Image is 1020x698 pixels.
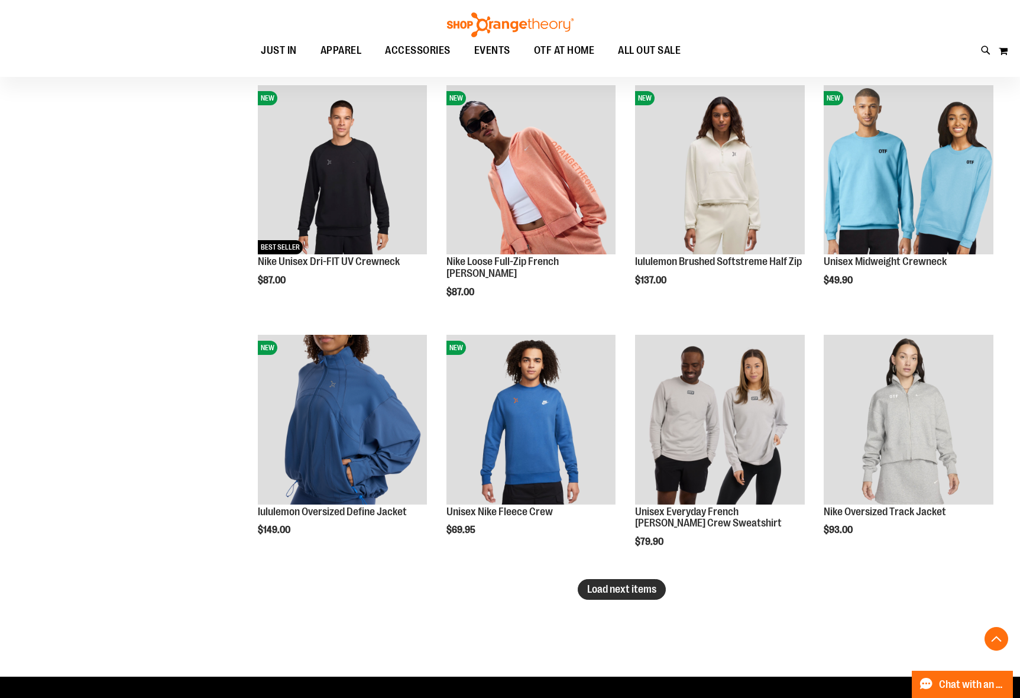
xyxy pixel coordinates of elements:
div: product [441,79,622,328]
a: Nike Oversized Track Jacket [824,335,993,506]
img: Nike Loose Full-Zip French Terry Hoodie [446,85,616,255]
div: product [252,329,433,565]
span: $79.90 [635,537,665,547]
span: NEW [824,91,843,105]
img: lululemon Brushed Softstreme Half Zip [635,85,805,255]
span: $93.00 [824,525,854,535]
span: $149.00 [258,525,292,535]
a: lululemon Brushed Softstreme Half ZipNEW [635,85,805,257]
span: JUST IN [261,37,297,64]
span: OTF AT HOME [534,37,595,64]
img: Nike Unisex Dri-FIT UV Crewneck [258,85,428,255]
span: NEW [258,91,277,105]
img: Nike Oversized Track Jacket [824,335,993,505]
span: NEW [446,341,466,355]
span: Chat with an Expert [939,679,1006,690]
a: Unisex Midweight Crewneck [824,256,947,267]
a: Unisex Everyday French [PERSON_NAME] Crew Sweatshirt [635,506,782,529]
span: ALL OUT SALE [618,37,681,64]
div: product [818,329,999,565]
img: Unisex Everyday French Terry Crew Sweatshirt [635,335,805,505]
span: $69.95 [446,525,477,535]
div: product [818,79,999,316]
a: Unisex Everyday French Terry Crew Sweatshirt [635,335,805,506]
img: Unisex Nike Fleece Crew [446,335,616,505]
button: Back To Top [985,627,1008,651]
a: Unisex Nike Fleece CrewNEW [446,335,616,506]
span: $137.00 [635,275,668,286]
div: product [629,329,811,577]
a: Nike Unisex Dri-FIT UV Crewneck [258,256,400,267]
img: lululemon Oversized Define Jacket [258,335,428,505]
div: product [441,329,622,565]
a: Unisex Nike Fleece Crew [446,506,553,518]
span: NEW [446,91,466,105]
a: lululemon Oversized Define JacketNEW [258,335,428,506]
a: lululemon Oversized Define Jacket [258,506,407,518]
img: Unisex Midweight Crewneck [824,85,993,255]
a: lululemon Brushed Softstreme Half Zip [635,256,802,267]
a: Unisex Midweight CrewneckNEW [824,85,993,257]
img: Shop Orangetheory [445,12,575,37]
span: $87.00 [258,275,287,286]
button: Load next items [578,579,666,600]
span: ACCESSORIES [385,37,451,64]
a: Nike Unisex Dri-FIT UV CrewneckNEWBEST SELLER [258,85,428,257]
span: NEW [258,341,277,355]
button: Chat with an Expert [912,671,1013,698]
span: APPAREL [320,37,362,64]
span: BEST SELLER [258,240,303,254]
span: $49.90 [824,275,854,286]
div: product [629,79,811,316]
span: EVENTS [474,37,510,64]
a: Nike Loose Full-Zip French Terry HoodieNEW [446,85,616,257]
span: NEW [635,91,655,105]
span: $87.00 [446,287,476,298]
a: Nike Loose Full-Zip French [PERSON_NAME] [446,256,559,279]
a: Nike Oversized Track Jacket [824,506,946,518]
div: product [252,79,433,316]
span: Load next items [587,583,656,595]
